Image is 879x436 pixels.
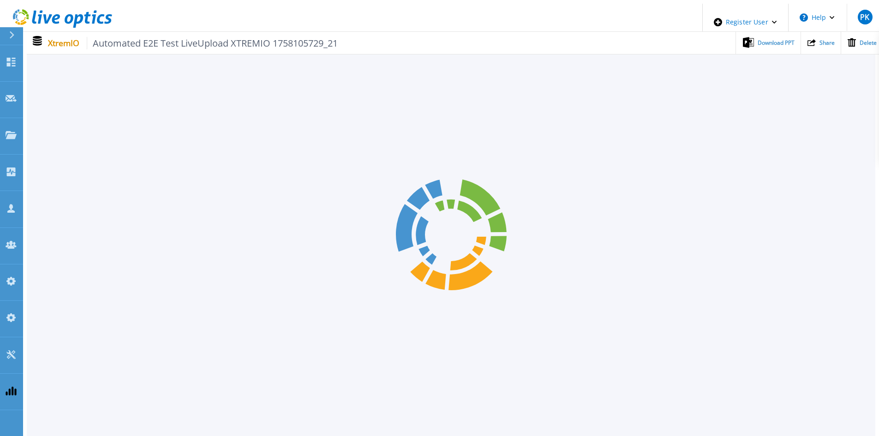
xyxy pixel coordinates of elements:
span: Share [819,40,835,46]
span: Download PPT [758,40,795,46]
button: Help [789,4,846,31]
span: PK [860,13,869,21]
span: Automated E2E Test LiveUpload XTREMIO 1758105729_21 [87,37,338,49]
p: XtremIO [48,37,338,49]
span: Delete [860,40,877,46]
div: Register User [703,4,788,41]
